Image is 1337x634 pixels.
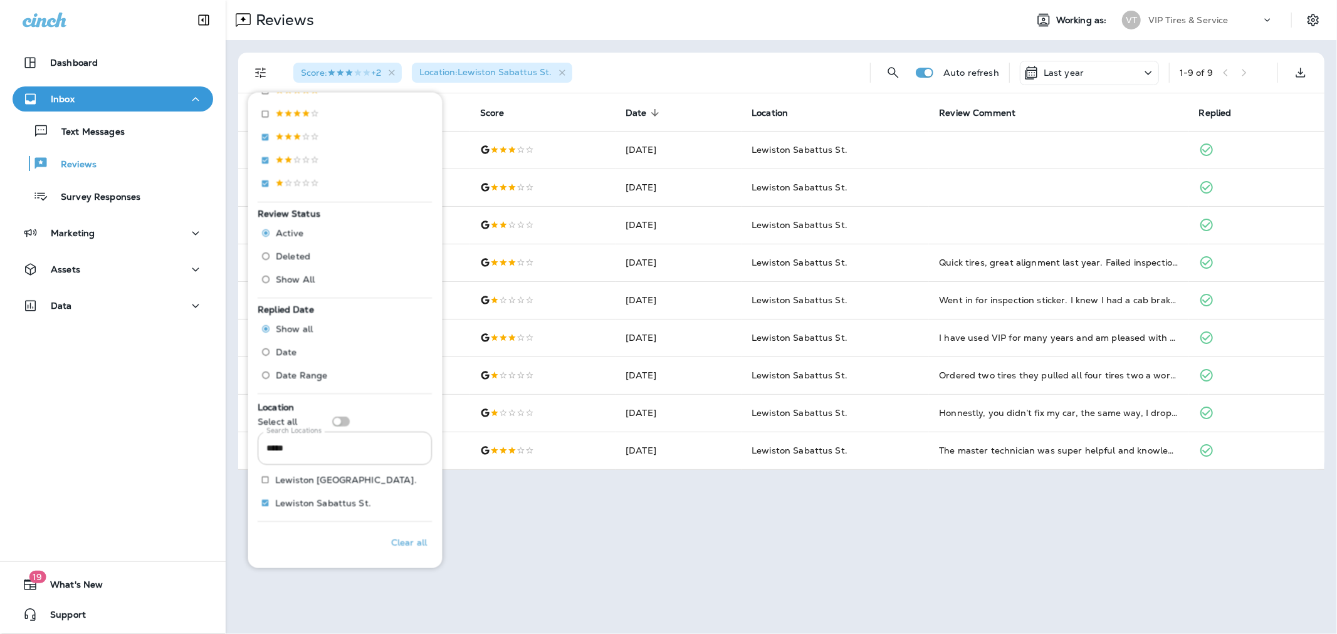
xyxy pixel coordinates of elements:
div: VT [1122,11,1141,29]
p: Lewiston Sabattus St. [276,498,372,508]
span: Support [38,610,86,625]
button: Assets [13,257,213,282]
p: Text Messages [49,127,125,138]
span: Replied [1199,107,1248,118]
td: [DATE] [616,394,742,432]
button: Reviews [13,150,213,177]
span: 19 [29,571,46,583]
span: Replied [1199,108,1232,118]
td: [DATE] [616,169,742,206]
td: [DATE] [616,432,742,469]
button: Inbox [13,86,213,112]
span: Location [752,108,788,118]
p: Reviews [48,159,97,171]
p: Last year [1044,68,1084,78]
p: Clear all [391,538,427,548]
button: Collapse Sidebar [186,8,221,33]
div: The master technician was super helpful and knowledgeable. However went in with one issue and lef... [939,444,1178,457]
span: Lewiston Sabattus St. [752,407,847,418]
span: Location : Lewiston Sabattus St. [419,66,552,78]
p: Inbox [51,94,75,104]
button: Text Messages [13,118,213,144]
div: Honnestly, you didn’t fix my car, the same way, I dropped it, the same way I picked it up but you... [939,407,1178,419]
span: Date [626,107,663,118]
span: Lewiston Sabattus St. [752,219,847,231]
div: Location:Lewiston Sabattus St. [412,63,572,83]
p: Auto refresh [943,68,999,78]
p: Assets [51,264,80,274]
p: Select all [258,417,298,427]
span: Review Status [258,208,321,219]
span: Date [276,347,298,357]
span: Lewiston Sabattus St. [752,294,847,306]
span: Score : +2 [301,67,381,78]
span: Date [626,108,647,118]
span: Date Range [276,370,328,380]
button: Settings [1302,9,1324,31]
div: Filters [248,85,443,568]
button: Marketing [13,221,213,246]
span: Review Comment [939,107,1032,118]
div: Score:3 Stars+2 [293,63,402,83]
span: Active [276,228,304,238]
p: Marketing [51,228,95,238]
button: Clear all [386,527,432,558]
span: Lewiston Sabattus St. [752,182,847,193]
span: Lewiston Sabattus St. [752,370,847,381]
div: Went in for inspection sticker. I knew I had a cab brake light out and a passenger reverse light ... [939,294,1178,306]
button: Filters [248,60,273,85]
span: What's New [38,579,103,595]
p: Data [51,301,72,311]
span: Lewiston Sabattus St. [752,257,847,268]
td: [DATE] [616,244,742,281]
span: Location [258,401,295,412]
span: Show all [276,324,313,334]
button: Data [13,293,213,318]
span: Replied Date [258,304,315,315]
span: Lewiston Sabattus St. [752,445,847,456]
div: Quick tires, great alignment last year. Failed inspection due to bad alignment and worn tires thi... [939,256,1178,269]
span: Location [752,107,804,118]
div: I have used VIP for many years and am pleased with their service; very professional, knowledgeabl... [939,331,1178,344]
span: Lewiston Sabattus St. [752,332,847,343]
button: Survey Responses [13,183,213,209]
label: Search Locations [267,426,322,435]
p: Reviews [251,11,314,29]
button: 19What's New [13,572,213,597]
button: Dashboard [13,50,213,75]
td: [DATE] [616,319,742,356]
button: Export as CSV [1288,60,1313,85]
td: [DATE] [616,281,742,319]
td: [DATE] [616,206,742,244]
span: Lewiston Sabattus St. [752,144,847,155]
span: Show All [276,274,315,284]
p: Lewiston [GEOGRAPHIC_DATA]. [276,475,417,485]
div: Ordered two tires they pulled all four tires two a worn two were great. And then they put a bald ... [939,369,1178,382]
td: [DATE] [616,131,742,169]
span: Score [480,107,521,118]
button: Search Reviews [881,60,906,85]
p: Dashboard [50,58,98,68]
button: Support [13,602,213,627]
span: Deleted [276,251,311,261]
span: Score [480,108,505,118]
td: [DATE] [616,356,742,394]
span: Working as: [1056,15,1109,26]
div: 1 - 9 of 9 [1180,68,1213,78]
p: Survey Responses [48,192,140,204]
p: VIP Tires & Service [1148,15,1229,25]
span: Review Comment [939,108,1015,118]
